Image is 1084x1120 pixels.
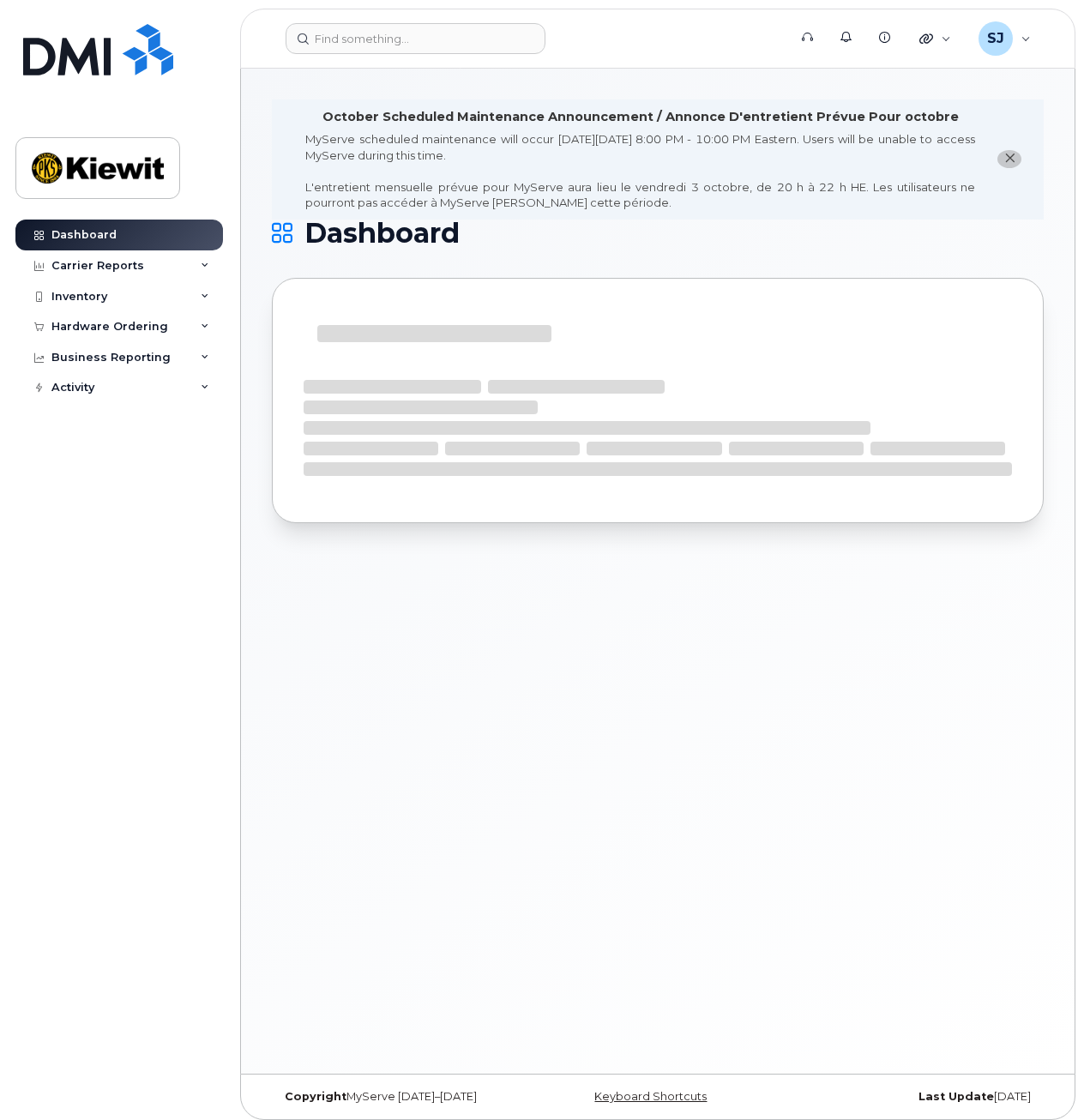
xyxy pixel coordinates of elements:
[594,1090,707,1103] a: Keyboard Shortcuts
[285,1090,346,1103] strong: Copyright
[918,1090,994,1103] strong: Last Update
[304,220,460,246] span: Dashboard
[786,1090,1044,1104] div: [DATE]
[997,150,1021,168] button: close notification
[305,131,975,211] div: MyServe scheduled maintenance will occur [DATE][DATE] 8:00 PM - 10:00 PM Eastern. Users will be u...
[272,1090,529,1104] div: MyServe [DATE]–[DATE]
[322,108,959,126] div: October Scheduled Maintenance Announcement / Annonce D'entretient Prévue Pour octobre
